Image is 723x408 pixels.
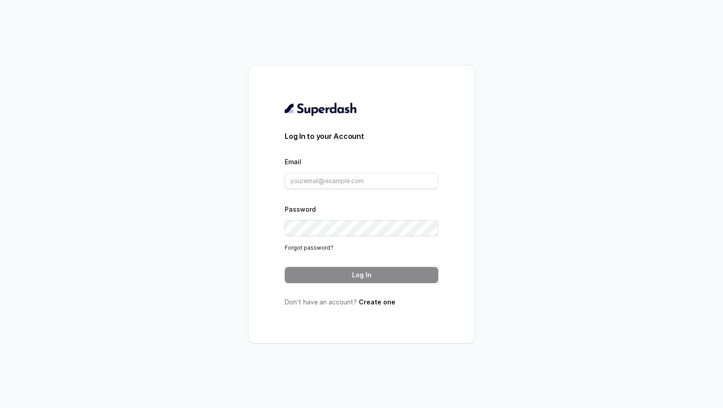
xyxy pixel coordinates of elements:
[285,205,316,213] label: Password
[285,244,333,251] a: Forgot password?
[285,267,438,283] button: Log In
[285,102,357,116] img: light.svg
[285,298,438,307] p: Don’t have an account?
[285,173,438,189] input: youremail@example.com
[359,298,395,306] a: Create one
[285,131,438,142] h3: Log In to your Account
[285,158,301,166] label: Email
